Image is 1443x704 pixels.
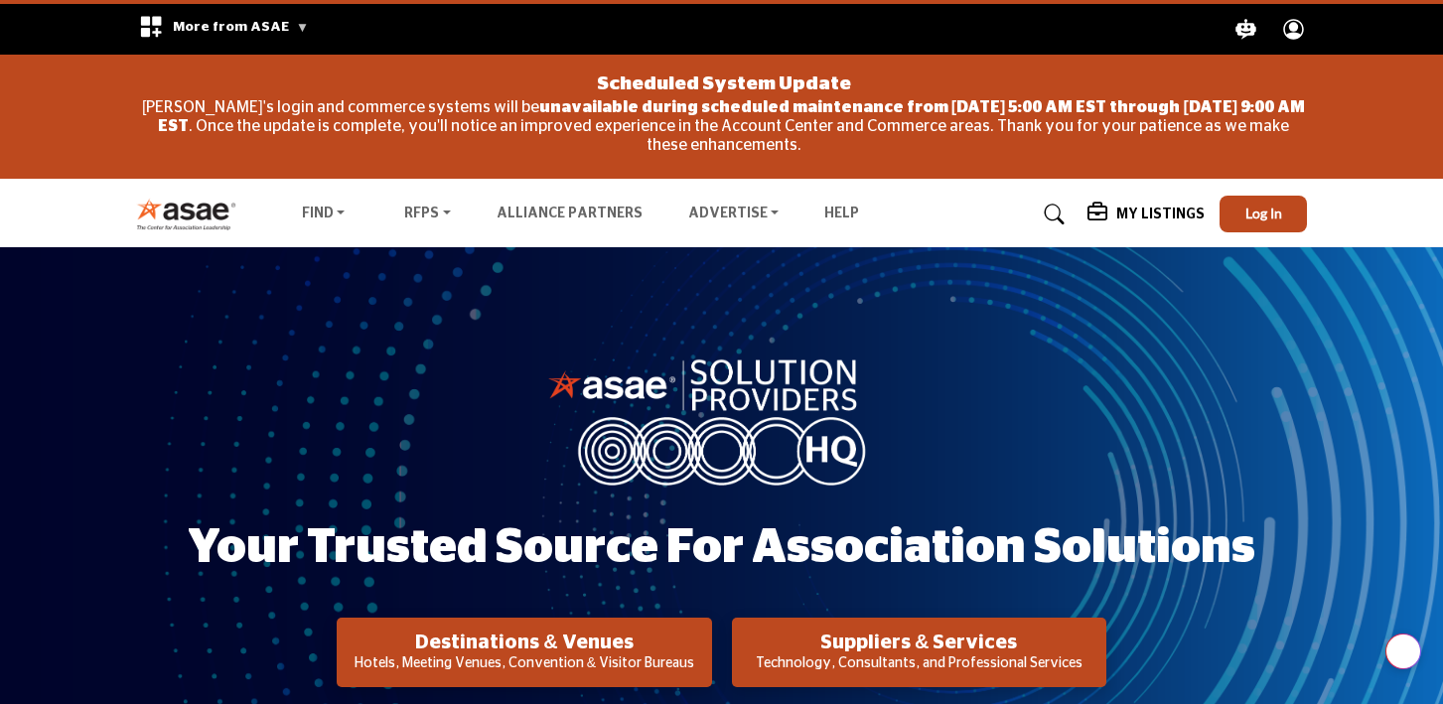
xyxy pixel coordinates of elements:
a: Help [824,207,859,220]
img: image [548,354,896,486]
img: Site Logo [136,198,246,230]
h2: Suppliers & Services [738,631,1100,654]
span: More from ASAE [173,20,309,34]
h5: My Listings [1116,206,1205,223]
a: RFPs [390,201,465,228]
p: Hotels, Meeting Venues, Convention & Visitor Bureaus [343,654,705,674]
button: Log In [1220,196,1307,232]
p: Technology, Consultants, and Professional Services [738,654,1100,674]
button: Suppliers & Services Technology, Consultants, and Professional Services [732,618,1106,687]
strong: unavailable during scheduled maintenance from [DATE] 5:00 AM EST through [DATE] 9:00 AM EST [158,99,1305,134]
h1: Your Trusted Source for Association Solutions [188,517,1255,579]
a: Search [1025,199,1078,230]
div: My Listings [1087,203,1205,226]
button: Destinations & Venues Hotels, Meeting Venues, Convention & Visitor Bureaus [337,618,711,687]
a: Alliance Partners [497,207,643,220]
a: Find [288,201,360,228]
p: [PERSON_NAME]'s login and commerce systems will be . Once the update is complete, you'll notice a... [142,98,1306,156]
span: Log In [1245,205,1282,221]
div: More from ASAE [126,4,322,55]
a: Advertise [674,201,794,228]
h2: Destinations & Venues [343,631,705,654]
div: Scheduled System Update [142,65,1306,98]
